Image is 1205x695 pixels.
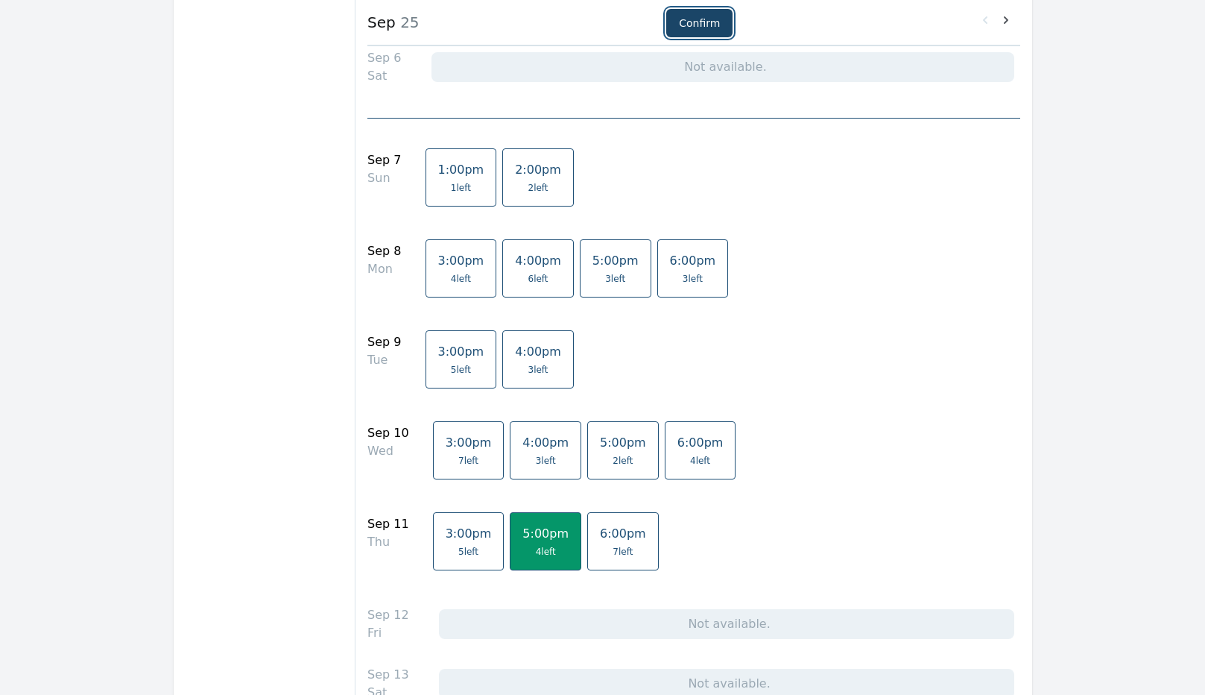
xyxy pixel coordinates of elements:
span: 5:00pm [522,526,569,541]
div: Sep 11 [367,515,409,533]
button: Confirm [666,9,733,37]
span: 3:00pm [446,526,492,541]
span: 6 left [528,273,548,285]
span: 5:00pm [600,435,646,450]
span: 5:00pm [592,254,639,268]
span: 1 left [451,182,471,194]
div: Sep 7 [367,151,401,169]
span: 4:00pm [522,435,569,450]
div: Wed [367,442,409,460]
div: Sep 8 [367,242,401,260]
span: 3 left [536,455,556,467]
span: 4:00pm [515,254,561,268]
span: 6:00pm [677,435,724,450]
div: Sep 6 [367,49,401,67]
span: 6:00pm [600,526,646,541]
div: Tue [367,351,401,369]
span: 5 left [451,364,471,376]
span: 2:00pm [515,163,561,177]
span: 3:00pm [446,435,492,450]
span: 3 left [683,273,703,285]
div: Sep 13 [367,666,409,684]
span: 3 left [528,364,548,376]
div: Sep 12 [367,606,409,624]
span: 5 left [458,546,478,558]
div: Sep 10 [367,424,409,442]
div: Not available. [431,52,1014,82]
span: 3 left [605,273,625,285]
span: 7 left [458,455,478,467]
span: 6:00pm [670,254,716,268]
span: 2 left [613,455,633,467]
div: Mon [367,260,401,278]
span: 4 left [451,273,471,285]
span: 1:00pm [438,163,484,177]
span: 4:00pm [515,345,561,359]
span: 2 left [528,182,548,194]
span: 3:00pm [438,345,484,359]
div: Thu [367,533,409,551]
span: 25 [396,13,420,31]
strong: Sep [367,13,396,31]
span: 7 left [613,546,633,558]
div: Sun [367,169,401,187]
div: Sat [367,67,401,85]
span: 3:00pm [438,254,484,268]
span: 4 left [690,455,710,467]
span: 4 left [536,546,556,558]
div: Not available. [439,609,1014,639]
div: Sep 9 [367,333,401,351]
div: Fri [367,624,409,642]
